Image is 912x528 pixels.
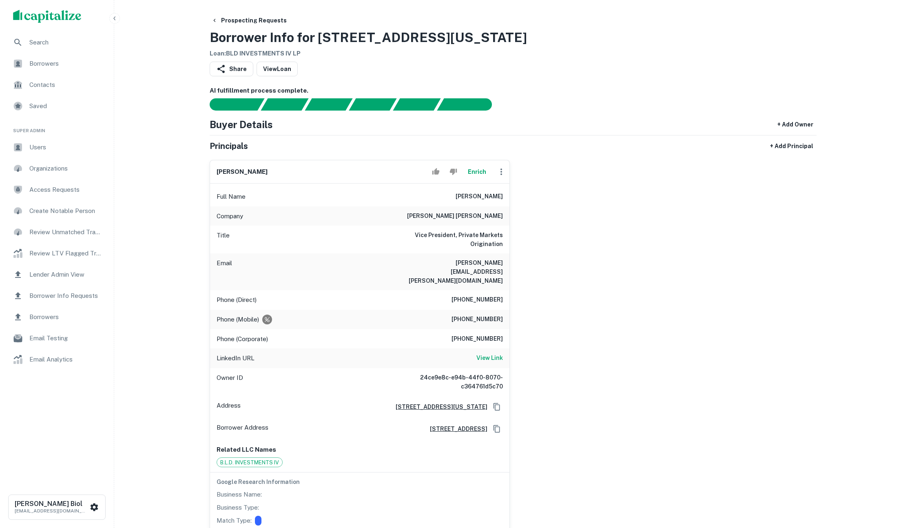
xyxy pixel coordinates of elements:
span: Borrowers [29,312,102,322]
h6: [PERSON_NAME] [456,192,503,202]
div: Principals found, still searching for contact information. This may take time... [393,98,441,111]
button: Reject [446,164,460,180]
p: Business Type: [217,503,259,512]
span: Review Unmatched Transactions [29,227,102,237]
div: Documents found, AI parsing details... [305,98,352,111]
p: Phone (Corporate) [217,334,268,344]
span: Lender Admin View [29,270,102,280]
a: Search [7,33,107,52]
img: capitalize-logo.png [13,10,82,23]
span: Review LTV Flagged Transactions [29,248,102,258]
span: Email Analytics [29,355,102,364]
span: Search [29,38,102,47]
h6: Google Research Information [217,477,503,486]
button: [PERSON_NAME] Biol[EMAIL_ADDRESS][DOMAIN_NAME] [8,495,106,520]
button: + Add Owner [774,117,817,132]
h4: Buyer Details [210,117,273,132]
h6: Vice President, Private Markets Origination [405,231,503,248]
a: Create Notable Person [7,201,107,221]
a: Users [7,138,107,157]
p: Phone (Direct) [217,295,257,305]
span: Email Testing [29,333,102,343]
a: View Link [476,353,503,363]
p: Borrower Address [217,423,268,435]
iframe: Chat Widget [871,463,912,502]
span: B.L.D. INVESTMENTS IV [217,459,282,467]
button: Copy Address [491,423,503,435]
button: Copy Address [491,401,503,413]
span: Access Requests [29,185,102,195]
li: Super Admin [7,118,107,138]
h6: Loan : BLD INVESTMENTS IV LP [210,49,527,58]
p: Full Name [217,192,246,202]
p: Company [217,211,243,221]
div: Principals found, AI now looking for contact information... [349,98,396,111]
a: Lender Admin View [7,265,107,284]
p: Email [217,258,232,285]
button: Accept [429,164,443,180]
h3: Borrower Info for [STREET_ADDRESS][US_STATE] [210,28,527,47]
a: Borrower Info Requests [7,286,107,306]
a: [STREET_ADDRESS][US_STATE] [389,402,487,411]
div: Your request is received and processing... [261,98,308,111]
a: Borrowers [7,54,107,73]
span: Users [29,142,102,152]
a: Saved [7,96,107,116]
button: + Add Principal [767,139,817,153]
p: LinkedIn URL [217,353,255,363]
a: Email Testing [7,328,107,348]
div: Sending borrower request to AI... [200,98,261,111]
p: [EMAIL_ADDRESS][DOMAIN_NAME] [15,507,88,515]
span: Organizations [29,164,102,173]
p: Title [217,231,230,248]
p: Owner ID [217,373,243,391]
h6: [PERSON_NAME] [217,167,268,177]
button: Enrich [464,164,490,180]
span: Create Notable Person [29,206,102,216]
button: Prospecting Requests [208,13,290,28]
p: Address [217,401,241,413]
h6: View Link [476,353,503,362]
a: Borrowers [7,307,107,327]
a: [STREET_ADDRESS] [423,424,487,433]
p: Related LLC Names [217,445,503,455]
div: AI fulfillment process complete. [437,98,502,111]
h6: [PERSON_NAME][EMAIL_ADDRESS][PERSON_NAME][DOMAIN_NAME] [405,258,503,285]
a: Review Unmatched Transactions [7,222,107,242]
span: Borrowers [29,59,102,69]
a: Review LTV Flagged Transactions [7,244,107,263]
div: Requests to not be contacted at this number [262,315,272,324]
h6: [PHONE_NUMBER] [452,295,503,305]
span: Contacts [29,80,102,90]
h6: [PHONE_NUMBER] [452,315,503,324]
p: Business Name: [217,490,262,499]
h6: [PHONE_NUMBER] [452,334,503,344]
h6: AI fulfillment process complete. [210,86,817,95]
h6: [PERSON_NAME] [PERSON_NAME] [407,211,503,221]
a: Contacts [7,75,107,95]
h6: 24ce9e8c-e94b-44f0-8070-c364761d5c70 [405,373,503,391]
button: Share [210,62,253,76]
a: Access Requests [7,180,107,200]
a: Organizations [7,159,107,178]
a: Email Analytics [7,350,107,369]
span: Saved [29,101,102,111]
span: Borrower Info Requests [29,291,102,301]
